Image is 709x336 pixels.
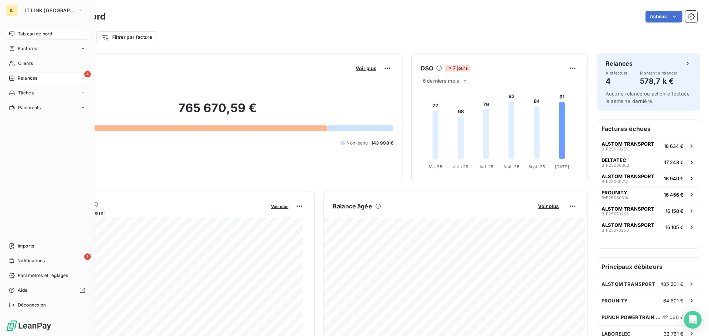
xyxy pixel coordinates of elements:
span: 1 [84,253,91,260]
span: Voir plus [356,65,376,71]
span: Notifications [17,257,45,264]
span: Non-échu [346,140,368,146]
span: ALSTOM TRANSPORT [602,141,654,147]
span: Chiffre d'affaires mensuel [42,209,266,217]
h6: Principaux débiteurs [597,258,700,276]
h2: 765 670,59 € [42,101,393,123]
span: 16 940 € [664,176,684,181]
span: 16 105 € [665,224,684,230]
button: ALSTOM TRANSPORTB-F2507025816 105 € [597,219,700,235]
tspan: Mai 25 [429,164,442,169]
span: B-F25070257 [602,147,628,151]
button: Voir plus [269,203,291,209]
a: Aide [6,284,88,296]
span: 485 201 € [660,281,684,287]
button: DELTATECB-F2508030317 243 € [597,154,700,170]
span: Montant à relancer [640,71,678,75]
span: Factures [18,45,37,52]
h6: DSO [421,64,433,73]
span: 143 998 € [371,140,393,146]
button: ALSTOM TRANSPORTB-F2506021716 940 € [597,170,700,186]
span: 4 [84,71,91,77]
span: ALSTOM TRANSPORT [602,206,654,212]
span: 16 456 € [664,192,684,198]
tspan: Juin 25 [453,164,468,169]
h6: Factures échues [597,120,700,138]
span: Voir plus [538,203,559,209]
span: Paiements [18,104,41,111]
span: Déconnexion [18,302,46,308]
span: Voir plus [271,204,288,209]
span: PROUNITY [602,298,628,304]
span: B-F25070258 [602,228,629,232]
div: IL [6,4,18,16]
div: Open Intercom Messenger [684,311,702,329]
span: ALSTOM TRANSPORT [602,173,654,179]
h4: 578,7 k € [640,75,678,87]
span: 42 060 € [662,314,684,320]
button: ALSTOM TRANSPORTB-F2507026616 158 € [597,202,700,219]
span: 64 601 € [663,298,684,304]
span: Imports [18,243,34,249]
button: PROUNITYB-F2508031416 456 € [597,186,700,202]
span: 16 158 € [665,208,684,214]
button: Voir plus [536,203,561,209]
tspan: Sept. 25 [528,164,545,169]
tspan: Juil. 25 [479,164,493,169]
button: Voir plus [353,65,379,72]
span: B-F25060217 [602,179,628,184]
span: PUNCH POWERTRAIN NV [602,314,662,320]
span: ALSTOM TRANSPORT [602,281,655,287]
button: Filtrer par facture [96,31,157,43]
img: Logo LeanPay [6,320,52,332]
span: Relances [18,75,37,82]
span: Clients [18,60,33,67]
button: ALSTOM TRANSPORTB-F2507025718 634 € [597,138,700,154]
span: 17 243 € [664,159,684,165]
tspan: Août 25 [503,164,520,169]
button: Actions [645,11,682,22]
h4: 4 [606,75,628,87]
span: ALSTOM TRANSPORT [602,222,654,228]
span: Tableau de bord [18,31,52,37]
tspan: [DATE] [555,164,569,169]
h6: Balance âgée [333,202,372,211]
span: DELTATEC [602,157,626,163]
h6: Relances [606,59,633,68]
span: Aide [18,287,28,294]
span: B-F25070266 [602,212,629,216]
span: B-F25080314 [602,195,628,200]
span: IT LINK [GEOGRAPHIC_DATA] [25,7,75,13]
span: Paramètres et réglages [18,272,68,279]
span: B-F25080303 [602,163,629,167]
span: PROUNITY [602,190,627,195]
span: À effectuer [606,71,628,75]
span: 7 jours [445,65,470,72]
span: Aucune relance ou action effectuée la semaine dernière. [606,91,690,104]
span: Tâches [18,90,34,96]
span: 18 634 € [664,143,684,149]
span: 6 derniers mois [423,78,459,84]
